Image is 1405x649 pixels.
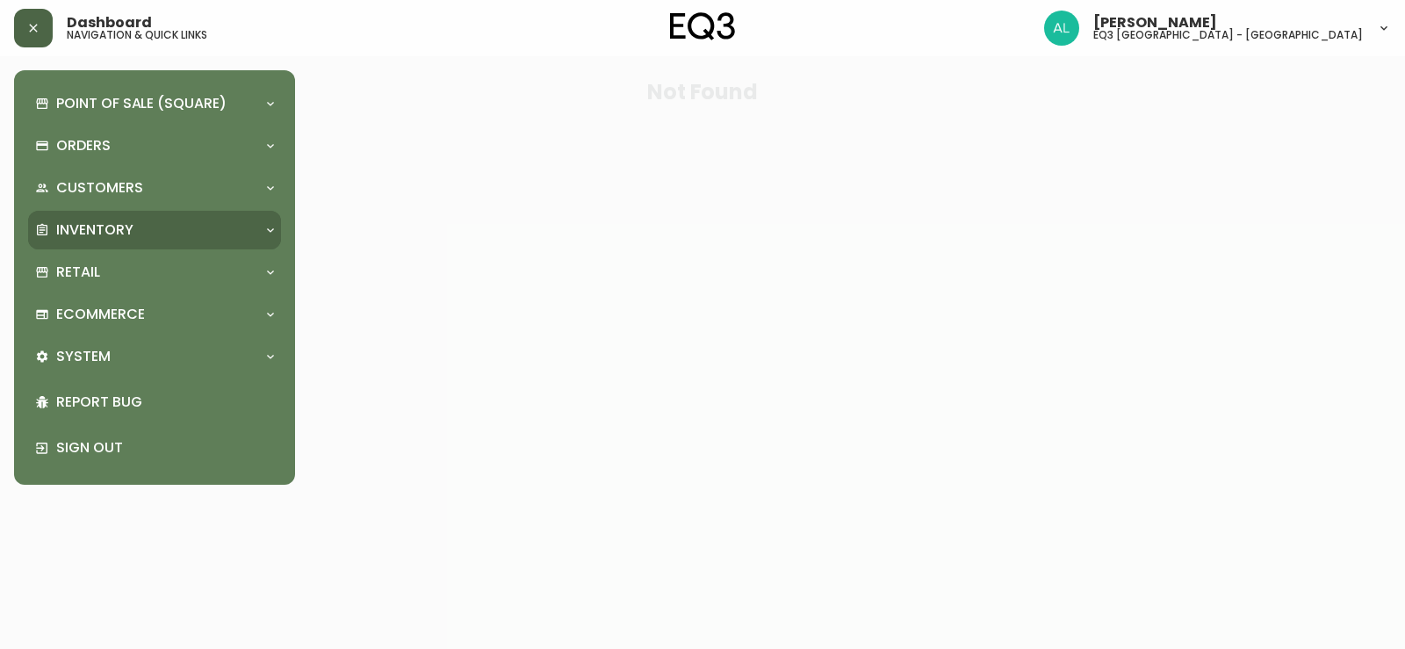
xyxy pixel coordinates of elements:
[28,253,281,292] div: Retail
[1093,30,1363,40] h5: eq3 [GEOGRAPHIC_DATA] - [GEOGRAPHIC_DATA]
[56,347,111,366] p: System
[56,220,133,240] p: Inventory
[28,126,281,165] div: Orders
[56,263,100,282] p: Retail
[28,337,281,376] div: System
[28,379,281,425] div: Report Bug
[67,16,152,30] span: Dashboard
[28,169,281,207] div: Customers
[56,438,274,458] p: Sign Out
[1044,11,1079,46] img: 1c2a8670a0b342a1deb410e06288c649
[56,136,111,155] p: Orders
[67,30,207,40] h5: navigation & quick links
[28,211,281,249] div: Inventory
[1093,16,1217,30] span: [PERSON_NAME]
[56,94,227,113] p: Point of Sale (Square)
[670,12,735,40] img: logo
[28,295,281,334] div: Ecommerce
[56,393,274,412] p: Report Bug
[56,178,143,198] p: Customers
[28,425,281,471] div: Sign Out
[56,305,145,324] p: Ecommerce
[28,84,281,123] div: Point of Sale (Square)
